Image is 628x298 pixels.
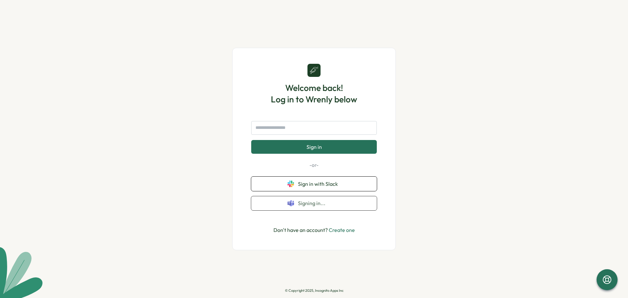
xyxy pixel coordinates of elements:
[329,227,355,233] a: Create one
[251,177,377,191] button: Sign in with Slack
[271,82,357,105] h1: Welcome back! Log in to Wrenly below
[251,140,377,154] button: Sign in
[298,181,340,187] span: Sign in with Slack
[298,200,340,206] span: Signing in...
[273,226,355,234] p: Don't have an account?
[285,289,343,293] p: © Copyright 2025, Incognito Apps Inc
[251,196,377,210] button: Signing in...
[306,144,322,150] span: Sign in
[251,162,377,169] p: -or-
